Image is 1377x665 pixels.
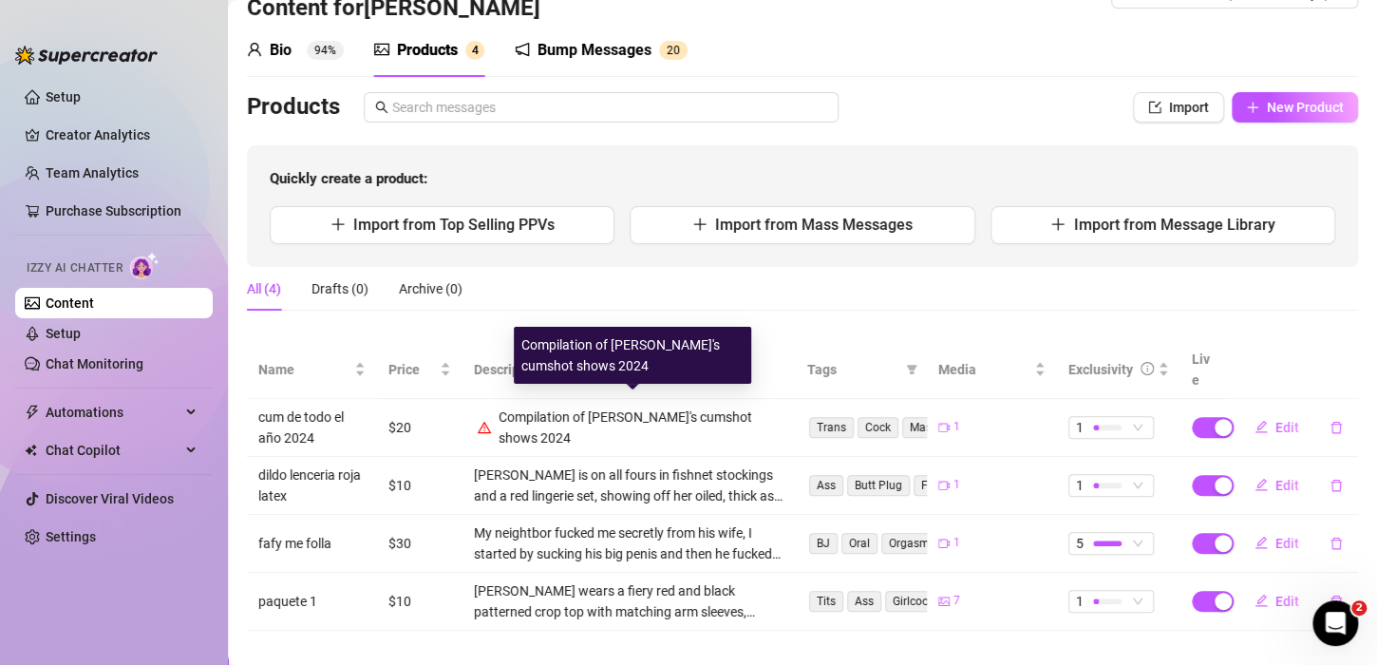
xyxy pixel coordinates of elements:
[270,206,614,244] button: Import from Top Selling PPVs
[673,44,680,57] span: 0
[1133,92,1224,123] button: Import
[247,278,281,299] div: All (4)
[375,101,388,114] span: search
[953,476,960,494] span: 1
[388,359,436,380] span: Price
[499,407,784,448] div: Compilation of [PERSON_NAME]'s cumshot shows 2024
[46,326,81,341] a: Setup
[1076,475,1084,496] span: 1
[630,206,974,244] button: Import from Mass Messages
[927,341,1057,399] th: Media
[1254,420,1268,433] span: edit
[902,355,921,384] span: filter
[538,39,651,62] div: Bump Messages
[1239,586,1314,617] button: Edit
[807,359,897,380] span: Tags
[809,533,838,554] span: BJ
[796,341,926,399] th: Tags
[1050,217,1066,232] span: plus
[515,42,530,57] span: notification
[1314,528,1358,559] button: delete
[25,444,37,457] img: Chat Copilot
[1169,100,1209,115] span: Import
[1239,528,1314,559] button: Edit
[914,475,972,496] span: Fishnets
[667,44,673,57] span: 2
[1073,216,1274,234] span: Import from Message Library
[938,359,1030,380] span: Media
[1141,362,1154,375] span: info-circle
[847,475,910,496] span: Butt Plug
[46,295,94,311] a: Content
[953,418,960,436] span: 1
[1275,594,1299,609] span: Edit
[46,89,81,104] a: Setup
[247,399,377,457] td: cum de todo el año 2024
[858,417,898,438] span: Cock
[1076,591,1084,612] span: 1
[1314,470,1358,501] button: delete
[1314,412,1358,443] button: delete
[46,397,180,427] span: Automations
[472,44,479,57] span: 4
[270,39,292,62] div: Bio
[841,533,877,554] span: Oral
[465,41,484,60] sup: 4
[521,334,744,376] div: Compilation of [PERSON_NAME]'s cumshot shows 2024
[474,522,784,564] div: My neightbor fucked me secretly from his wife, I started by sucking his big penis and then he fuc...
[1312,600,1358,646] iframe: Intercom live chat
[247,515,377,573] td: fafy me folla
[885,591,941,612] span: Girlcock
[1351,600,1367,616] span: 2
[399,278,462,299] div: Archive (0)
[1239,470,1314,501] button: Edit
[1180,341,1228,399] th: Live
[46,120,198,150] a: Creator Analytics
[353,216,555,234] span: Import from Top Selling PPVs
[1275,536,1299,551] span: Edit
[715,216,913,234] span: Import from Mass Messages
[377,515,462,573] td: $30
[130,252,160,279] img: AI Chatter
[906,364,917,375] span: filter
[247,42,262,57] span: user
[247,92,340,123] h3: Products
[809,475,843,496] span: Ass
[46,491,174,506] a: Discover Viral Videos
[1254,536,1268,549] span: edit
[247,573,377,631] td: paquete 1
[307,41,344,60] sup: 94%
[809,591,843,612] span: Tits
[1068,359,1133,380] div: Exclusivity
[938,422,950,433] span: video-camera
[478,421,491,434] span: warning
[1275,478,1299,493] span: Edit
[46,435,180,465] span: Chat Copilot
[377,573,462,631] td: $10
[809,417,854,438] span: Trans
[1148,101,1161,114] span: import
[938,596,950,607] span: picture
[46,356,143,371] a: Chat Monitoring
[27,259,123,277] span: Izzy AI Chatter
[847,591,881,612] span: Ass
[953,592,960,610] span: 7
[392,97,827,118] input: Search messages
[377,457,462,515] td: $10
[881,533,937,554] span: Orgasm
[474,465,784,506] div: [PERSON_NAME] is on all fours in fishnet stockings and a red lingerie set, showing off her oiled,...
[1330,537,1343,550] span: delete
[270,170,427,187] strong: Quickly create a product:
[1267,100,1344,115] span: New Product
[1076,533,1084,554] span: 5
[1232,92,1358,123] button: New Product
[46,529,96,544] a: Settings
[46,165,139,180] a: Team Analytics
[1330,421,1343,434] span: delete
[474,580,784,622] div: [PERSON_NAME] wears a fiery red and black patterned crop top with matching arm sleeves, showing o...
[1275,420,1299,435] span: Edit
[902,417,987,438] span: Masturbation
[330,217,346,232] span: plus
[1239,412,1314,443] button: Edit
[659,41,688,60] sup: 20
